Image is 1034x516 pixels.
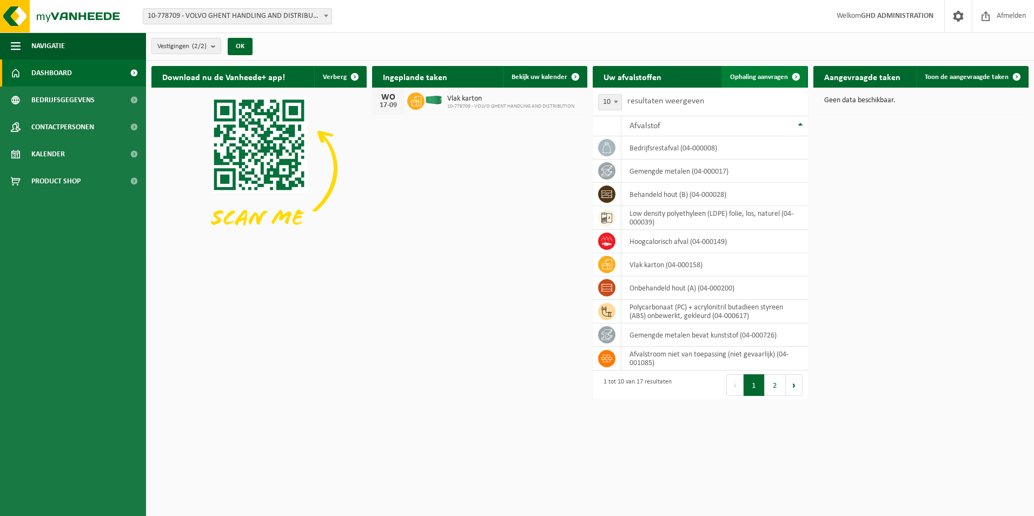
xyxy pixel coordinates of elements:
[721,66,807,88] a: Ophaling aanvragen
[824,97,1018,104] p: Geen data beschikbaar.
[151,38,221,54] button: Vestigingen(2/2)
[192,43,207,50] count: (2/2)
[31,87,95,114] span: Bedrijfsgegevens
[157,38,207,55] span: Vestigingen
[447,103,574,110] span: 10-778709 - VOLVO GHENT HANDLING AND DISTRIBUTION
[621,183,808,206] td: behandeld hout (B) (04-000028)
[598,94,622,110] span: 10
[143,8,332,24] span: 10-778709 - VOLVO GHENT HANDLING AND DISTRIBUTION - DESTELDONK
[372,66,458,87] h2: Ingeplande taken
[621,206,808,230] td: low density polyethyleen (LDPE) folie, los, naturel (04-000039)
[786,374,803,396] button: Next
[629,122,660,130] span: Afvalstof
[377,102,399,109] div: 17-09
[621,136,808,160] td: bedrijfsrestafval (04-000008)
[377,93,399,102] div: WO
[621,347,808,371] td: afvalstroom niet van toepassing (niet gevaarlijk) (04-001085)
[916,66,1028,88] a: Toon de aangevraagde taken
[425,95,443,105] img: HK-XC-40-GN-00
[621,160,808,183] td: gemengde metalen (04-000017)
[861,12,933,20] strong: GHD ADMINISTRATION
[621,276,808,300] td: onbehandeld hout (A) (04-000200)
[730,74,788,81] span: Ophaling aanvragen
[925,74,1009,81] span: Toon de aangevraagde taken
[323,74,347,81] span: Verberg
[512,74,567,81] span: Bekijk uw kalender
[228,38,253,55] button: OK
[627,97,704,105] label: resultaten weergeven
[593,66,672,87] h2: Uw afvalstoffen
[143,9,332,24] span: 10-778709 - VOLVO GHENT HANDLING AND DISTRIBUTION - DESTELDONK
[31,59,72,87] span: Dashboard
[598,373,672,397] div: 1 tot 10 van 17 resultaten
[621,300,808,323] td: polycarbonaat (PC) + acrylonitril butadieen styreen (ABS) onbewerkt, gekleurd (04-000617)
[765,374,786,396] button: 2
[621,230,808,253] td: hoogcalorisch afval (04-000149)
[31,168,81,195] span: Product Shop
[31,32,65,59] span: Navigatie
[151,66,296,87] h2: Download nu de Vanheede+ app!
[726,374,744,396] button: Previous
[503,66,586,88] a: Bekijk uw kalender
[314,66,366,88] button: Verberg
[744,374,765,396] button: 1
[621,253,808,276] td: vlak karton (04-000158)
[599,95,621,110] span: 10
[447,95,574,103] span: Vlak karton
[31,141,65,168] span: Kalender
[31,114,94,141] span: Contactpersonen
[621,323,808,347] td: gemengde metalen bevat kunststof (04-000726)
[151,88,367,249] img: Download de VHEPlus App
[813,66,911,87] h2: Aangevraagde taken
